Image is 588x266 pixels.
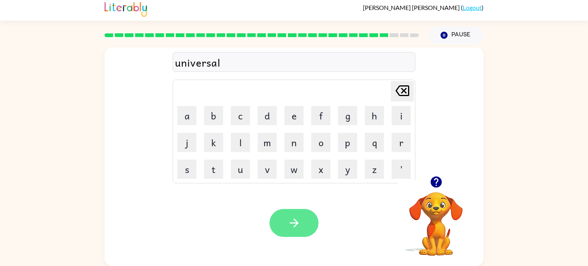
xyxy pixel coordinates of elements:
button: x [311,160,330,179]
button: n [284,133,304,152]
video: Your browser must support playing .mp4 files to use Literably. Please try using another browser. [398,180,474,257]
button: t [204,160,223,179]
button: q [365,133,384,152]
button: i [392,106,411,125]
button: w [284,160,304,179]
button: v [258,160,277,179]
button: p [338,133,357,152]
button: a [177,106,196,125]
button: u [231,160,250,179]
div: universal [175,54,413,70]
button: r [392,133,411,152]
button: f [311,106,330,125]
button: m [258,133,277,152]
button: j [177,133,196,152]
button: o [311,133,330,152]
button: c [231,106,250,125]
button: d [258,106,277,125]
button: ' [392,160,411,179]
button: Pause [428,26,483,44]
button: y [338,160,357,179]
span: [PERSON_NAME] [PERSON_NAME] [363,4,461,11]
button: e [284,106,304,125]
a: Logout [463,4,482,11]
button: b [204,106,223,125]
button: l [231,133,250,152]
button: k [204,133,223,152]
button: z [365,160,384,179]
button: g [338,106,357,125]
button: h [365,106,384,125]
button: s [177,160,196,179]
div: ( ) [363,4,483,11]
